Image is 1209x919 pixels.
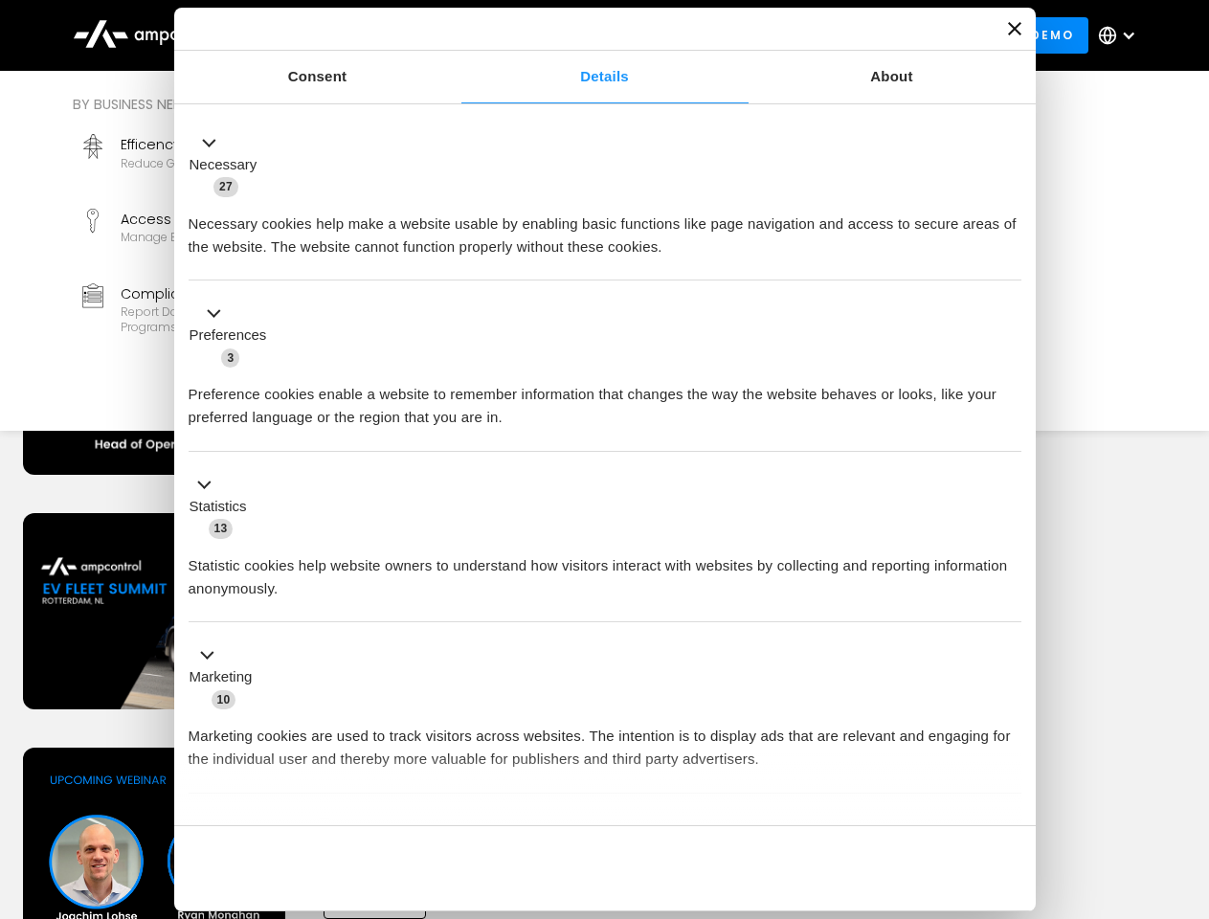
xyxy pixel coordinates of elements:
a: Details [461,51,749,103]
div: By business need [73,94,693,115]
div: Marketing cookies are used to track visitors across websites. The intention is to display ads tha... [189,710,1021,771]
div: Preference cookies enable a website to remember information that changes the way the website beha... [189,369,1021,429]
div: Manage EV charger security and access [121,230,351,245]
div: Access Control [121,209,351,230]
a: Access ControlManage EV charger security and access [73,201,379,268]
button: Unclassified (2) [189,815,346,839]
label: Necessary [190,154,257,176]
button: Marketing (10) [189,644,264,711]
label: Statistics [190,496,247,518]
a: About [749,51,1036,103]
button: Necessary (27) [189,131,269,198]
label: Preferences [190,325,267,347]
div: Compliance [121,283,371,304]
span: 10 [212,690,236,709]
span: 13 [209,519,234,538]
button: Preferences (3) [189,303,279,370]
span: 3 [221,348,239,368]
div: Statistic cookies help website owners to understand how visitors interact with websites by collec... [189,540,1021,600]
button: Close banner [1008,22,1021,35]
button: Okay [746,841,1020,896]
button: Statistics (13) [189,473,258,540]
a: EfficencyReduce grid contraints and fuel costs [73,126,379,193]
div: Reduce grid contraints and fuel costs [121,156,341,171]
div: Necessary cookies help make a website usable by enabling basic functions like page navigation and... [189,198,1021,258]
label: Marketing [190,666,253,688]
span: 2 [316,818,334,837]
a: Consent [174,51,461,103]
span: 27 [213,177,238,196]
div: Report data and stay compliant with EV programs [121,304,371,334]
a: ComplianceReport data and stay compliant with EV programs [73,276,379,343]
div: Efficency [121,134,341,155]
